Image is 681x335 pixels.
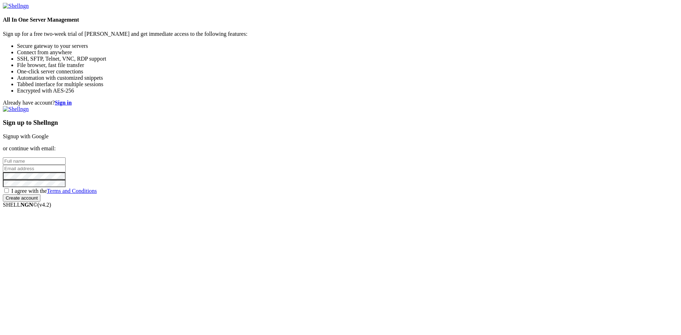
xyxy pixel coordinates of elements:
span: 4.2.0 [38,202,51,208]
li: Tabbed interface for multiple sessions [17,81,678,88]
div: Already have account? [3,100,678,106]
span: I agree with the [11,188,97,194]
input: I agree with theTerms and Conditions [4,188,9,193]
input: Full name [3,157,66,165]
li: File browser, fast file transfer [17,62,678,68]
img: Shellngn [3,3,29,9]
a: Sign in [55,100,72,106]
img: Shellngn [3,106,29,112]
p: Sign up for a free two-week trial of [PERSON_NAME] and get immediate access to the following feat... [3,31,678,37]
li: Secure gateway to your servers [17,43,678,49]
p: or continue with email: [3,145,678,152]
li: One-click server connections [17,68,678,75]
h3: Sign up to Shellngn [3,119,678,127]
span: SHELL © [3,202,51,208]
a: Signup with Google [3,133,49,139]
b: NGN [21,202,33,208]
input: Create account [3,194,40,202]
li: Encrypted with AES-256 [17,88,678,94]
input: Email address [3,165,66,172]
li: Connect from anywhere [17,49,678,56]
li: Automation with customized snippets [17,75,678,81]
h4: All In One Server Management [3,17,678,23]
a: Terms and Conditions [47,188,97,194]
li: SSH, SFTP, Telnet, VNC, RDP support [17,56,678,62]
